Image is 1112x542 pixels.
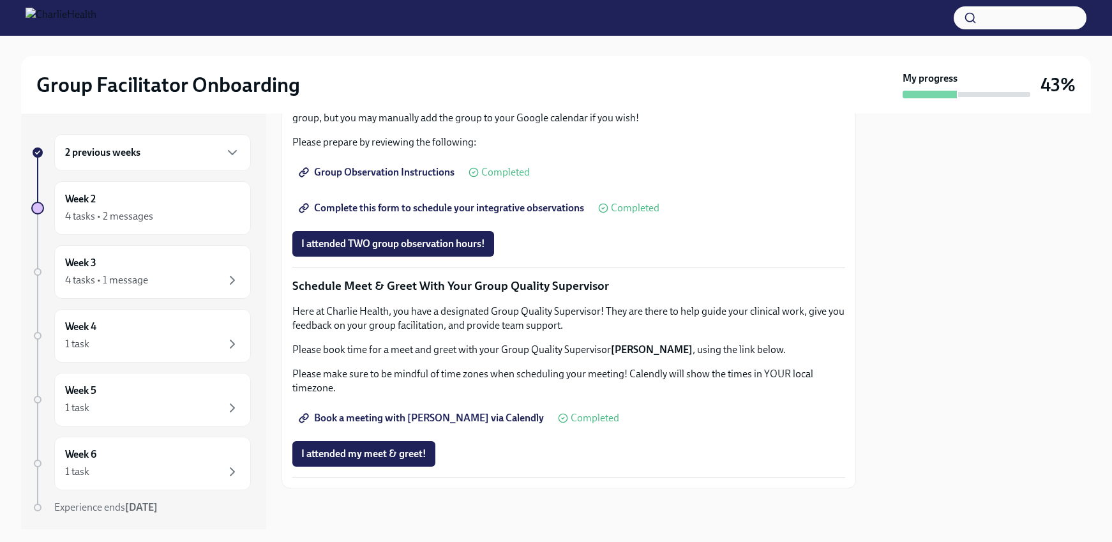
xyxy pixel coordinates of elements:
[65,273,148,287] div: 4 tasks • 1 message
[65,320,96,334] h6: Week 4
[611,343,693,356] strong: [PERSON_NAME]
[31,245,251,299] a: Week 34 tasks • 1 message
[301,237,485,250] span: I attended TWO group observation hours!
[292,278,845,294] p: Schedule Meet & Greet With Your Group Quality Supervisor
[54,501,158,513] span: Experience ends
[292,305,845,333] p: Here at Charlie Health, you have a designated Group Quality Supervisor! They are there to help gu...
[65,337,89,351] div: 1 task
[292,231,494,257] button: I attended TWO group observation hours!
[301,202,584,215] span: Complete this form to schedule your integrative observations
[611,203,659,213] span: Completed
[292,367,845,395] p: Please make sure to be mindful of time zones when scheduling your meeting! Calendly will show the...
[26,8,96,28] img: CharlieHealth
[65,192,96,206] h6: Week 2
[65,448,96,462] h6: Week 6
[31,373,251,426] a: Week 51 task
[481,167,530,177] span: Completed
[292,195,593,221] a: Complete this form to schedule your integrative observations
[65,401,89,415] div: 1 task
[65,209,153,223] div: 4 tasks • 2 messages
[301,448,426,460] span: I attended my meet & greet!
[292,160,463,185] a: Group Observation Instructions
[54,134,251,171] div: 2 previous weeks
[292,343,845,357] p: Please book time for a meet and greet with your Group Quality Supervisor , using the link below.
[31,309,251,363] a: Week 41 task
[903,72,958,86] strong: My progress
[571,413,619,423] span: Completed
[292,441,435,467] button: I attended my meet & greet!
[1041,73,1076,96] h3: 43%
[301,412,544,425] span: Book a meeting with [PERSON_NAME] via Calendly
[292,135,845,149] p: Please prepare by reviewing the following:
[36,72,300,98] h2: Group Facilitator Onboarding
[65,256,96,270] h6: Week 3
[65,146,140,160] h6: 2 previous weeks
[65,465,89,479] div: 1 task
[65,384,96,398] h6: Week 5
[31,181,251,235] a: Week 24 tasks • 2 messages
[125,501,158,513] strong: [DATE]
[31,437,251,490] a: Week 61 task
[292,405,553,431] a: Book a meeting with [PERSON_NAME] via Calendly
[301,166,455,179] span: Group Observation Instructions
